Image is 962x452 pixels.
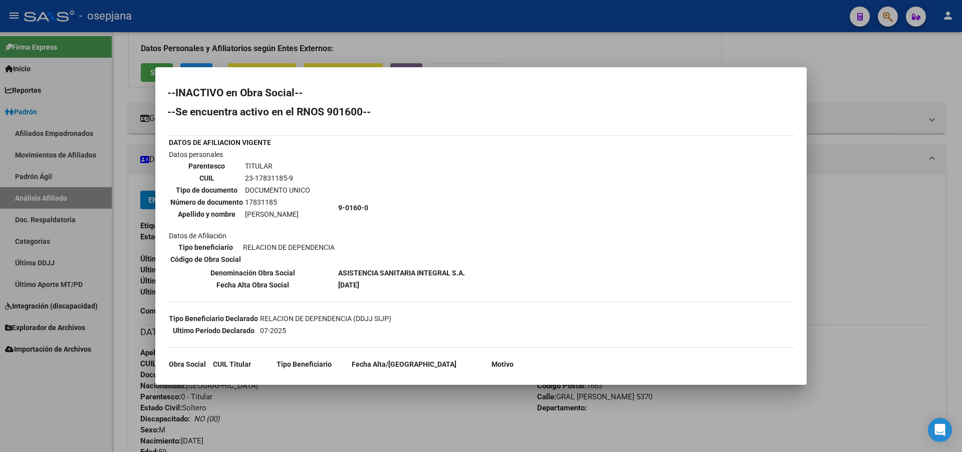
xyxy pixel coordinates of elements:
[258,371,350,382] td: RELACION DE DEPENDENCIA
[168,267,337,278] th: Denominación Obra Social
[245,173,311,184] td: 23-17831185-9
[351,371,457,382] td: 01-06-2024/31-12-2024
[170,161,244,172] th: Parentesco
[245,209,311,220] td: [PERSON_NAME]
[167,88,795,98] h2: --INACTIVO en Obra Social--
[243,242,335,253] td: RELACION DE DEPENDENCIA
[207,359,257,370] th: CUIL Titular
[168,359,206,370] th: Obra Social
[458,359,547,370] th: Motivo
[168,149,337,266] td: Datos personales Datos de Afiliación
[207,371,257,382] td: 23-17831185-9
[168,371,206,382] td: 0-0220-4
[338,204,368,212] b: 9-0160-0
[338,269,465,277] b: ASISTENCIA SANITARIA INTEGRAL S.A.
[245,197,311,208] td: 17831185
[258,359,350,370] th: Tipo Beneficiario
[170,173,244,184] th: CUIL
[168,325,259,336] th: Ultimo Período Declarado
[260,313,392,324] td: RELACION DE DEPENDENCIA (DDJJ SIJP)
[169,138,271,146] b: DATOS DE AFILIACION VIGENTE
[351,359,457,370] th: Fecha Alta/[GEOGRAPHIC_DATA]
[245,161,311,172] td: TITULAR
[170,197,244,208] th: Número de documento
[168,279,337,290] th: Fecha Alta Obra Social
[260,325,392,336] td: 07-2025
[458,371,547,382] td: POR OPCION
[928,418,952,442] div: Open Intercom Messenger
[170,209,244,220] th: Apellido y nombre
[170,254,242,265] th: Código de Obra Social
[338,281,359,289] b: [DATE]
[167,107,795,117] h2: --Se encuentra activo en el RNOS 901600--
[170,242,242,253] th: Tipo beneficiario
[168,313,259,324] th: Tipo Beneficiario Declarado
[170,185,244,196] th: Tipo de documento
[245,185,311,196] td: DOCUMENTO UNICO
